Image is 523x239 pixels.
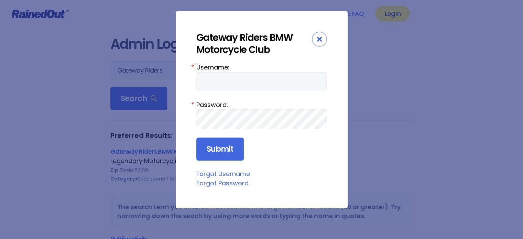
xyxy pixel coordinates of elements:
[196,138,244,161] input: Submit
[196,170,250,178] a: Forgot Username
[196,100,327,109] label: Password:
[196,179,249,187] a: Forgot Password
[196,32,312,56] div: Gateway Riders BMW Motorcycle Club
[312,32,327,47] div: Close
[196,63,327,72] label: Username:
